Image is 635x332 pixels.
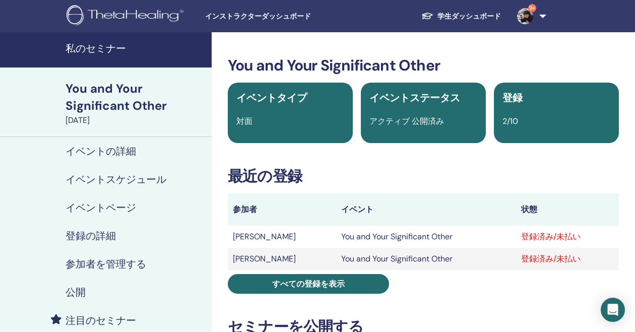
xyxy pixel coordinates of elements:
img: graduation-cap-white.svg [421,12,433,20]
h4: イベントスケジュール [66,173,166,185]
h4: イベントページ [66,202,136,214]
span: イベントタイプ [236,91,307,104]
img: logo.png [67,5,187,28]
h4: 私のセミナー [66,42,206,54]
div: 登録済み/未払い [521,253,614,265]
a: すべての登録を表示 [228,274,389,294]
img: default.jpg [517,8,533,24]
h3: 最近の登録 [228,167,619,185]
span: 2/10 [502,116,518,126]
div: Open Intercom Messenger [601,298,625,322]
div: [DATE] [66,114,206,126]
th: イベント [336,193,516,226]
h4: 参加者を管理する [66,258,146,270]
h4: 注目のセミナー [66,314,136,326]
div: 登録済み/未払い [521,231,614,243]
span: 対面 [236,116,252,126]
th: 参加者 [228,193,336,226]
td: You and Your Significant Other [336,226,516,248]
h4: イベントの詳細 [66,145,136,157]
span: イベントステータス [369,91,460,104]
td: You and Your Significant Other [336,248,516,270]
td: [PERSON_NAME] [228,248,336,270]
a: You and Your Significant Other[DATE] [59,80,212,126]
h4: 登録の詳細 [66,230,116,242]
h3: You and Your Significant Other [228,56,619,75]
span: アクティブ 公開済み [369,116,444,126]
span: 9+ [528,4,536,12]
td: [PERSON_NAME] [228,226,336,248]
th: 状態 [516,193,619,226]
span: 登録 [502,91,523,104]
span: すべての登録を表示 [272,279,345,289]
div: You and Your Significant Other [66,80,206,114]
h4: 公開 [66,286,86,298]
a: 学生ダッシュボード [413,7,509,26]
span: インストラクターダッシュボード [205,11,356,22]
